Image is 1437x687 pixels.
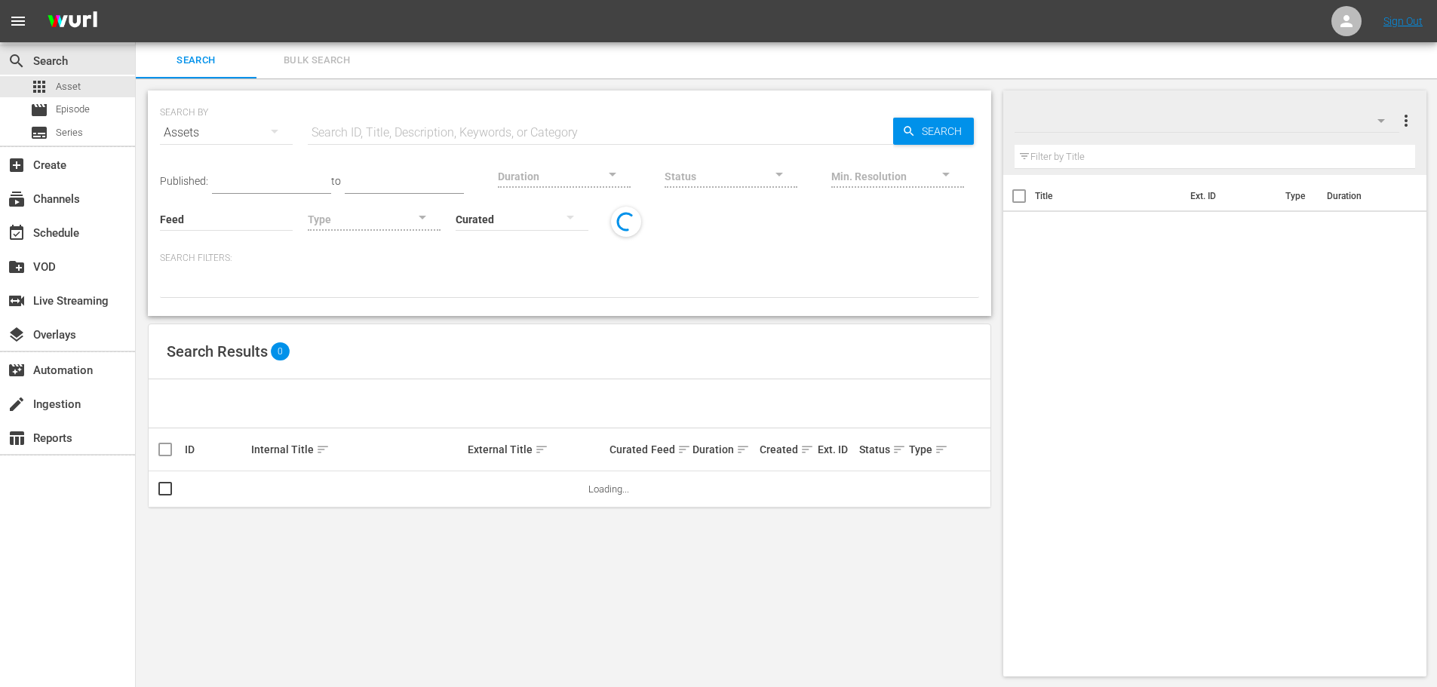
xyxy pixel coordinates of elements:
[56,102,90,117] span: Episode
[859,440,904,459] div: Status
[331,175,341,187] span: to
[8,395,26,413] span: Ingestion
[8,429,26,447] span: Reports
[8,258,26,276] span: VOD
[8,156,26,174] span: Create
[1276,175,1318,217] th: Type
[1397,103,1415,139] button: more_vert
[609,443,646,455] div: Curated
[8,326,26,344] span: Overlays
[8,52,26,70] span: Search
[185,443,247,455] div: ID
[468,440,605,459] div: External Title
[30,124,48,142] span: Series
[36,4,109,39] img: ans4CAIJ8jUAAAAAAAAAAAAAAAAAAAAAAAAgQb4GAAAAAAAAAAAAAAAAAAAAAAAAJMjXAAAAAAAAAAAAAAAAAAAAAAAAgAT5G...
[535,443,548,456] span: sort
[1318,175,1408,217] th: Duration
[692,440,754,459] div: Duration
[9,12,27,30] span: menu
[736,443,750,456] span: sort
[677,443,691,456] span: sort
[935,443,948,456] span: sort
[56,125,83,140] span: Series
[160,175,208,187] span: Published:
[251,440,463,459] div: Internal Title
[316,443,330,456] span: sort
[1035,175,1181,217] th: Title
[8,361,26,379] span: Automation
[1383,15,1423,27] a: Sign Out
[818,443,855,455] div: Ext. ID
[56,79,81,94] span: Asset
[588,483,629,495] span: Loading...
[145,52,247,69] span: Search
[30,101,48,119] span: Episode
[8,190,26,208] span: Channels
[266,52,368,69] span: Bulk Search
[167,342,268,360] span: Search Results
[8,224,26,242] span: Schedule
[916,118,974,145] span: Search
[271,342,290,360] span: 0
[800,443,814,456] span: sort
[160,252,979,265] p: Search Filters:
[893,118,974,145] button: Search
[30,78,48,96] span: Asset
[760,440,813,459] div: Created
[909,440,938,459] div: Type
[892,443,906,456] span: sort
[651,440,688,459] div: Feed
[8,292,26,310] span: Live Streaming
[1181,175,1277,217] th: Ext. ID
[160,112,293,154] div: Assets
[1397,112,1415,130] span: more_vert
